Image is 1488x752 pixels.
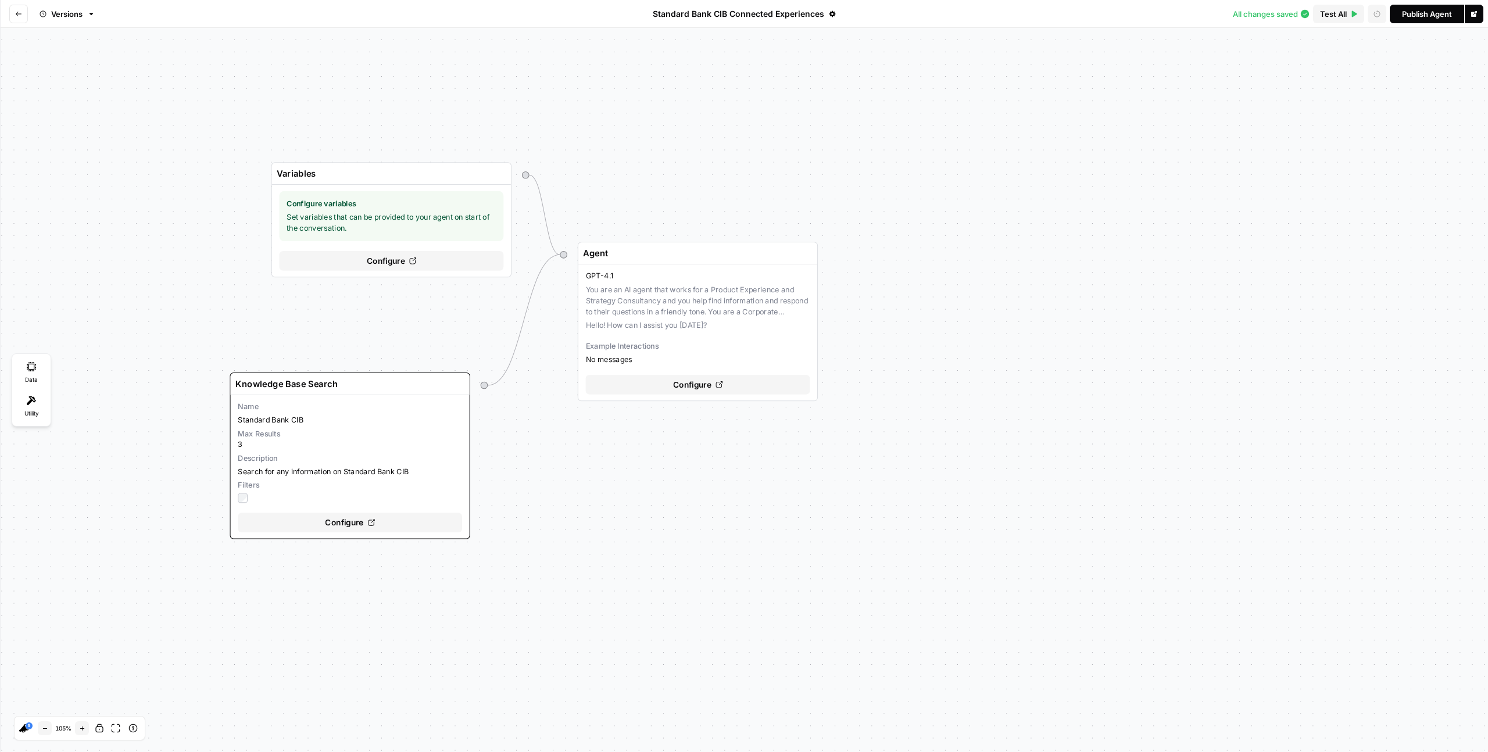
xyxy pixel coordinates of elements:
div: Data [15,357,48,389]
div: Configure variablesSet variables that can be provided to your agent on start of the conversation.... [271,162,512,277]
button: NameStandard Bank CIBMax Results3DescriptionSearch for any information on Standard Bank CIBFilter... [231,395,470,539]
button: Go back [9,5,28,23]
span: Standard Bank CIB Connected Experiences [653,8,824,20]
g: Edge from 56d1fff1-1f1d-4176-ad2f-6fdd1048d40a to initial [488,255,560,385]
button: Standard Bank CIB Connected Experiences [646,5,843,23]
div: GPT-4.1You are an AI agent that works for a Product Experience and Strategy Consultancy and you h... [578,242,818,401]
text: 5 [28,724,30,729]
input: Step Name [583,247,807,259]
span: Description [238,453,462,464]
span: Name [238,401,462,412]
button: Test All [1313,5,1364,23]
span: Configure variables [287,198,496,209]
span: Configure [325,517,363,529]
span: Filters [238,479,462,490]
span: Configure [367,255,405,267]
button: Versions [33,5,102,23]
span: Versions [51,8,83,20]
span: Configure [673,378,711,391]
span: Standard Bank CIB [238,415,462,426]
input: Step Name [235,378,460,390]
div: 3 [238,428,462,450]
div: Publish Agent [1402,8,1452,20]
button: Configure variablesSet variables that can be provided to your agent on start of the conversation.... [272,185,511,277]
span: Search for any information on Standard Bank CIB [238,466,462,477]
div: Utility [15,391,48,423]
g: Edge from start to initial [530,175,560,255]
span: All changes saved [1233,8,1298,20]
div: Set variables that can be provided to your agent on start of the conversation. [279,191,503,241]
input: Step Name [277,167,501,180]
button: Publish Agent [1390,5,1464,23]
span: Test All [1320,8,1347,20]
span: 105 % [54,725,73,731]
div: NameStandard Bank CIBMax Results3DescriptionSearch for any information on Standard Bank CIBFilter... [230,373,470,539]
button: GPT-4.1You are an AI agent that works for a Product Experience and Strategy Consultancy and you h... [578,264,817,400]
a: 5 [26,722,33,729]
span: Max Results [238,428,462,439]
